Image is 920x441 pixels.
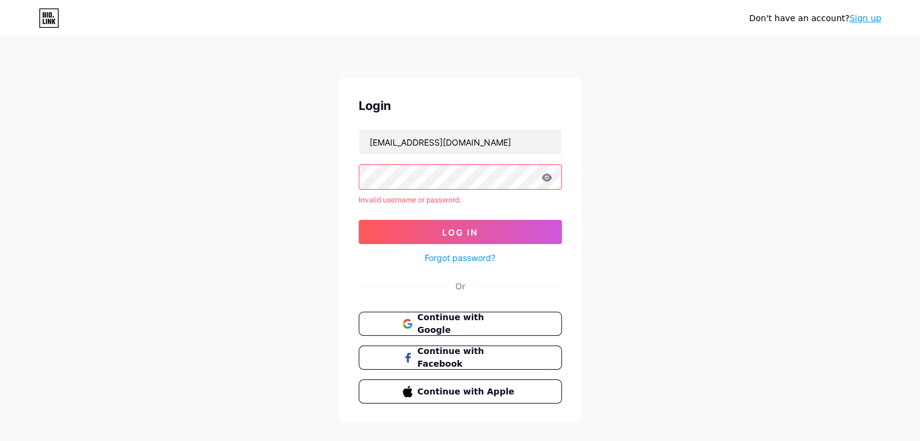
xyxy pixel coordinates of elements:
div: Don't have an account? [749,12,881,25]
div: Or [455,280,465,292]
button: Continue with Google [359,312,562,336]
button: Continue with Facebook [359,346,562,370]
a: Forgot password? [425,251,495,264]
button: Log In [359,220,562,244]
span: Log In [442,227,478,237]
a: Sign up [849,13,881,23]
div: Login [359,97,562,115]
span: Continue with Facebook [417,345,517,370]
div: Invalid username or password. [359,195,562,205]
button: Continue with Apple [359,379,562,404]
input: Username [359,130,561,154]
span: Continue with Google [417,311,517,336]
span: Continue with Apple [417,385,517,398]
